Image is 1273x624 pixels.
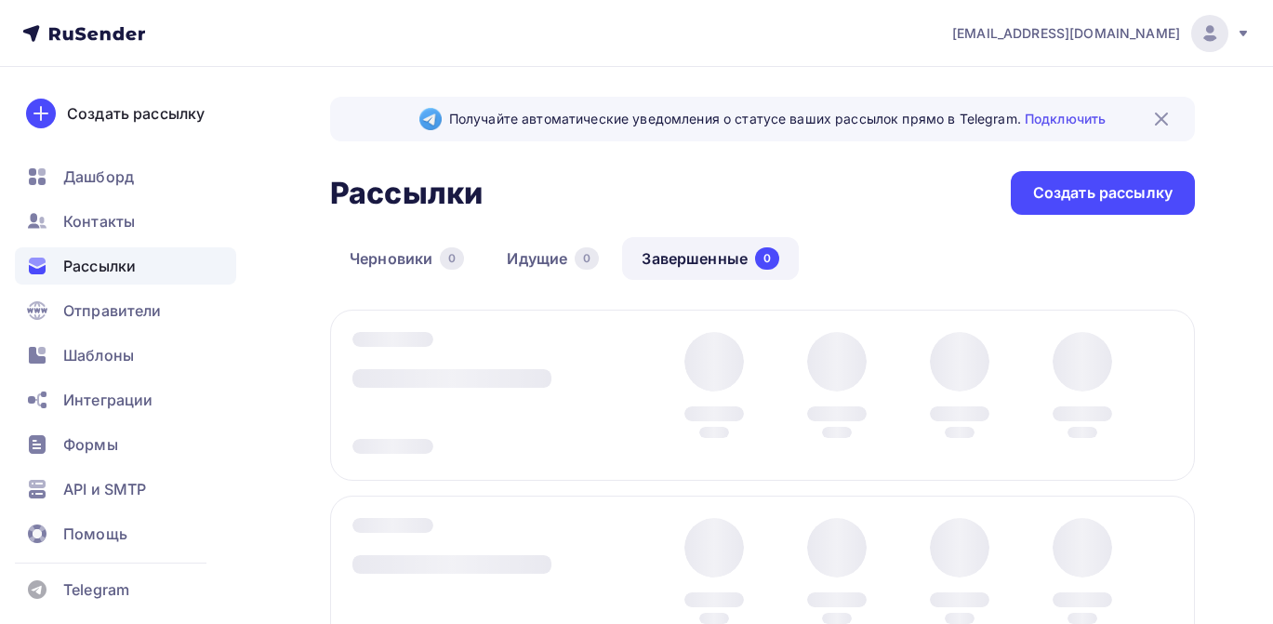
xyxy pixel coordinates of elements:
span: Дашборд [63,166,134,188]
a: Контакты [15,203,236,240]
span: Шаблоны [63,344,134,366]
div: Создать рассылку [1033,182,1173,204]
div: Создать рассылку [67,102,205,125]
span: Получайте автоматические уведомления о статусе ваших рассылок прямо в Telegram. [449,110,1106,128]
a: [EMAIL_ADDRESS][DOMAIN_NAME] [952,15,1251,52]
a: Шаблоны [15,337,236,374]
span: Интеграции [63,389,152,411]
div: 0 [575,247,599,270]
span: Контакты [63,210,135,232]
a: Черновики0 [330,237,484,280]
div: 0 [755,247,779,270]
img: Telegram [419,108,442,130]
span: API и SMTP [63,478,146,500]
span: [EMAIL_ADDRESS][DOMAIN_NAME] [952,24,1180,43]
a: Отправители [15,292,236,329]
span: Помощь [63,523,127,545]
a: Дашборд [15,158,236,195]
a: Подключить [1025,111,1106,126]
a: Рассылки [15,247,236,285]
div: 0 [440,247,464,270]
h2: Рассылки [330,175,483,212]
span: Формы [63,433,118,456]
a: Формы [15,426,236,463]
span: Telegram [63,578,129,601]
span: Отправители [63,299,162,322]
span: Рассылки [63,255,136,277]
a: Идущие0 [487,237,618,280]
a: Завершенные0 [622,237,799,280]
